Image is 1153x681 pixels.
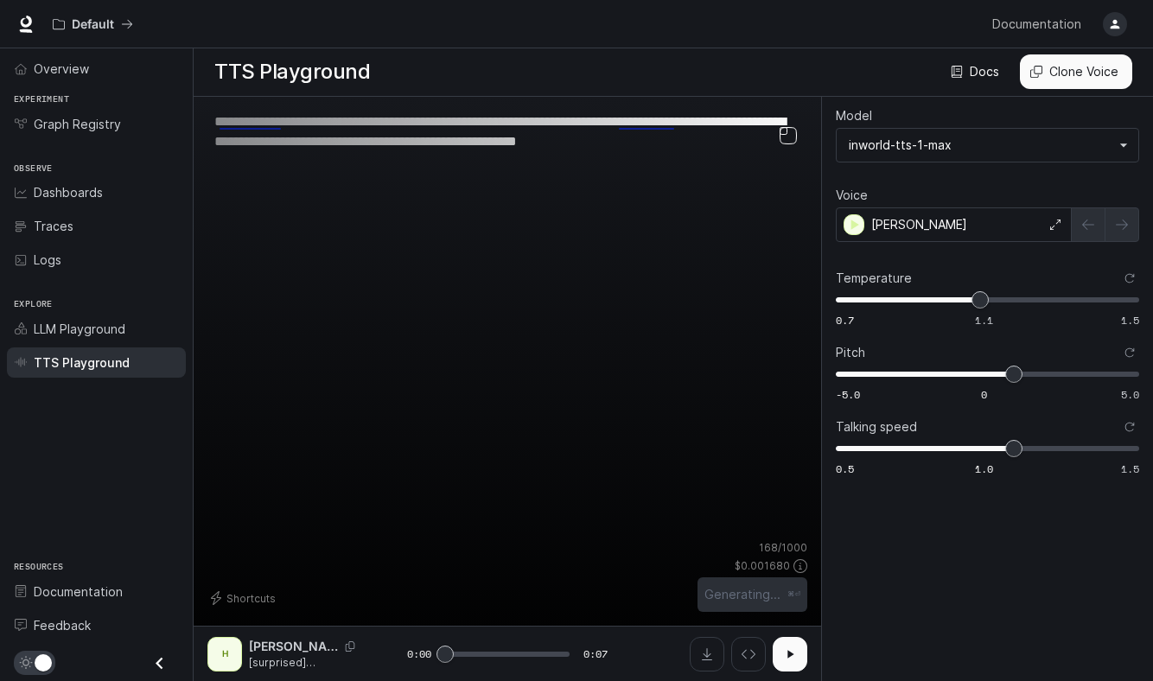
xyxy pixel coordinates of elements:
[735,558,790,573] p: $ 0.001680
[1120,417,1139,436] button: Reset to default
[836,272,912,284] p: Temperature
[7,245,186,275] a: Logs
[690,637,724,671] button: Download audio
[836,387,860,402] span: -5.0
[7,177,186,207] a: Dashboards
[34,115,121,133] span: Graph Registry
[836,189,868,201] p: Voice
[1120,343,1139,362] button: Reset to default
[836,347,865,359] p: Pitch
[207,584,283,612] button: Shortcuts
[34,60,89,78] span: Overview
[837,129,1138,162] div: inworld-tts-1-max
[731,637,766,671] button: Inspect
[45,7,141,41] button: All workspaces
[34,616,91,634] span: Feedback
[992,14,1081,35] span: Documentation
[1121,387,1139,402] span: 5.0
[34,183,103,201] span: Dashboards
[836,313,854,328] span: 0.7
[140,646,179,681] button: Close drawer
[836,421,917,433] p: Talking speed
[34,320,125,338] span: LLM Playground
[211,640,239,668] div: H
[849,137,1111,154] div: inworld-tts-1-max
[871,216,967,233] p: [PERSON_NAME]
[836,110,872,122] p: Model
[975,313,993,328] span: 1.1
[985,7,1091,41] a: Documentation
[34,217,73,235] span: Traces
[35,652,52,671] span: Dark mode toggle
[249,638,338,655] p: [PERSON_NAME]
[249,655,366,670] p: [surprised] Honnêtement, je ne suis pas très sûr de ça, mais, [laughing] je me souviens vaguement...
[7,109,186,139] a: Graph Registry
[7,576,186,607] a: Documentation
[34,582,123,601] span: Documentation
[1120,269,1139,288] button: Reset to default
[1121,313,1139,328] span: 1.5
[1020,54,1132,89] button: Clone Voice
[7,314,186,344] a: LLM Playground
[7,610,186,640] a: Feedback
[407,646,431,663] span: 0:00
[759,540,807,555] p: 168 / 1000
[34,353,130,372] span: TTS Playground
[7,211,186,241] a: Traces
[836,461,854,476] span: 0.5
[34,251,61,269] span: Logs
[7,54,186,84] a: Overview
[72,17,114,32] p: Default
[981,387,987,402] span: 0
[214,54,370,89] h1: TTS Playground
[7,347,186,378] a: TTS Playground
[975,461,993,476] span: 1.0
[338,641,362,652] button: Copy Voice ID
[583,646,608,663] span: 0:07
[947,54,1006,89] a: Docs
[1121,461,1139,476] span: 1.5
